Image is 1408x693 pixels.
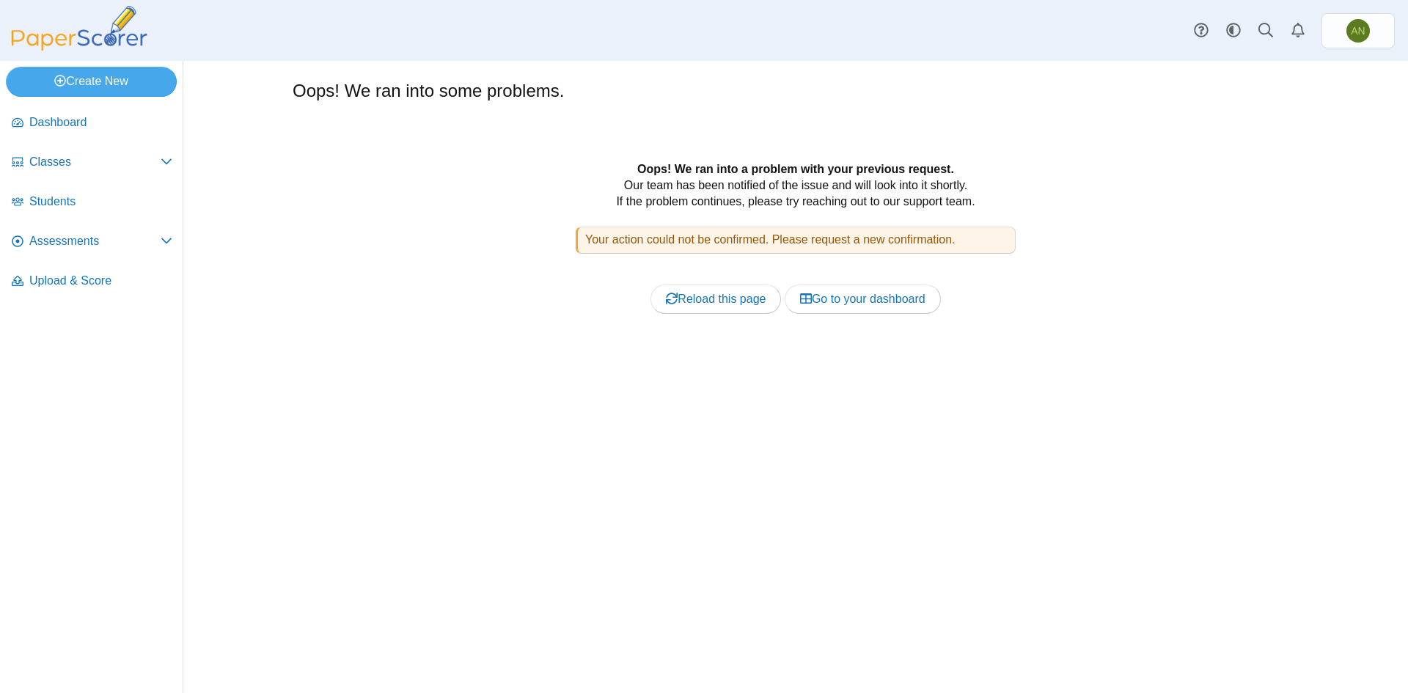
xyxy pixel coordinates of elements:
[1346,19,1370,43] span: Abby Nance
[1351,26,1365,36] span: Abby Nance
[1282,15,1314,47] a: Alerts
[6,40,153,53] a: PaperScorer
[29,194,172,210] span: Students
[340,161,1252,348] div: Our team has been notified of the issue and will look into it shortly. If the problem continues, ...
[6,6,153,51] img: PaperScorer
[293,78,564,103] h1: Oops! We ran into some problems.
[29,154,161,170] span: Classes
[576,227,1016,253] div: Your action could not be confirmed. Please request a new confirmation.
[6,67,177,96] a: Create New
[6,106,178,141] a: Dashboard
[6,224,178,260] a: Assessments
[29,233,161,249] span: Assessments
[6,264,178,299] a: Upload & Score
[29,114,172,131] span: Dashboard
[785,285,941,314] a: Go to your dashboard
[650,285,781,314] a: Reload this page
[6,145,178,180] a: Classes
[6,185,178,220] a: Students
[1321,13,1395,48] a: Abby Nance
[29,273,172,289] span: Upload & Score
[637,163,954,175] b: Oops! We ran into a problem with your previous request.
